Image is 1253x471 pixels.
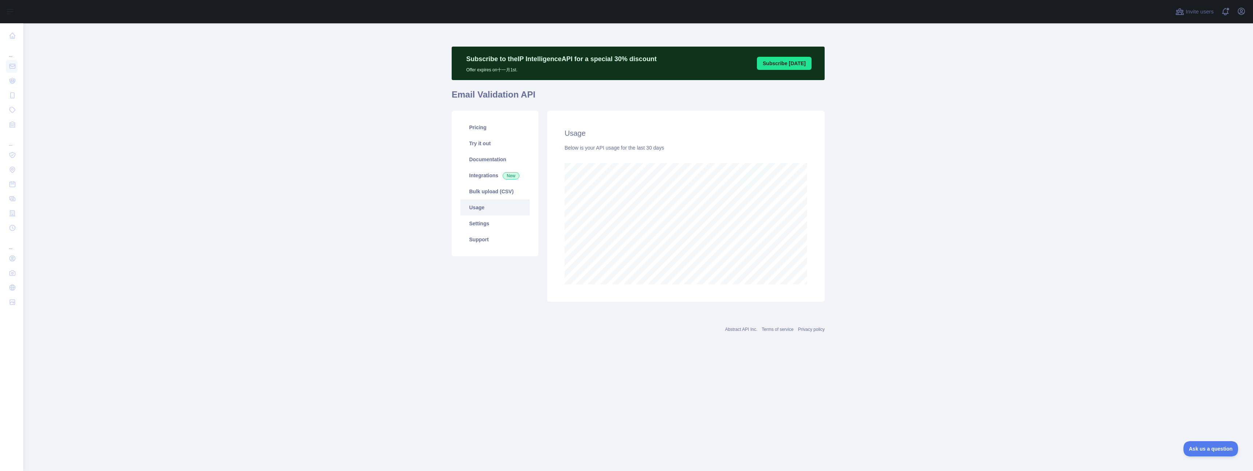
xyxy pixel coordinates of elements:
a: Try it out [460,135,530,151]
a: Terms of service [762,327,793,332]
a: Usage [460,199,530,215]
p: Subscribe to the IP Intelligence API for a special 30 % discount [466,54,657,64]
a: Privacy policy [798,327,825,332]
a: Documentation [460,151,530,167]
h1: Email Validation API [452,89,825,106]
span: New [503,172,519,179]
div: ... [6,44,17,58]
h2: Usage [565,128,807,138]
p: Offer expires on 十一月 1st. [466,64,657,73]
a: Integrations New [460,167,530,183]
div: ... [6,236,17,250]
div: Below is your API usage for the last 30 days [565,144,807,151]
a: Pricing [460,119,530,135]
a: Settings [460,215,530,231]
a: Bulk upload (CSV) [460,183,530,199]
a: Support [460,231,530,248]
a: Abstract API Inc. [725,327,758,332]
span: Invite users [1186,8,1214,16]
div: ... [6,132,17,147]
button: Subscribe [DATE] [757,57,812,70]
button: Invite users [1174,6,1215,17]
iframe: Toggle Customer Support [1183,441,1238,456]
